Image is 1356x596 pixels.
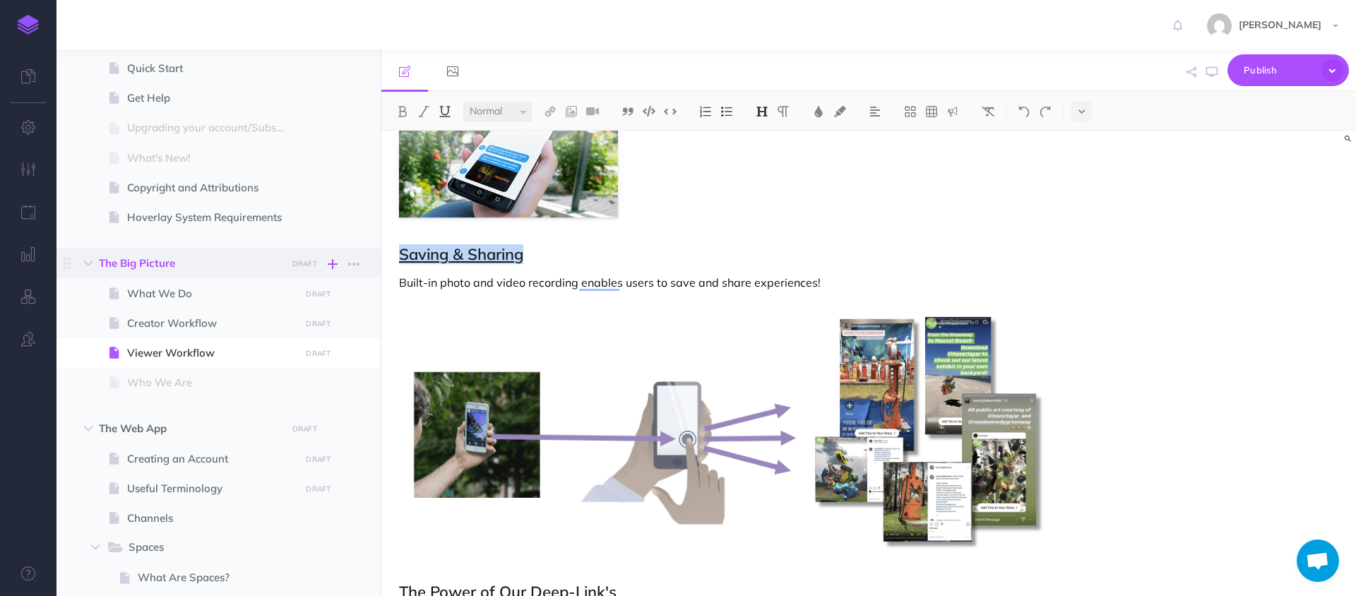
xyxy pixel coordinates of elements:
[127,150,296,167] span: What's New!
[565,106,578,117] img: Add image button
[306,455,331,464] small: DRAFT
[18,15,39,35] img: logo-mark.svg
[396,106,409,117] img: Bold button
[777,106,790,117] img: Paragraph button
[982,106,994,117] img: Clear styles button
[129,539,275,557] span: Spaces
[399,303,1046,555] img: 6j82R2FZ47XhjyA6bOBx.png
[292,424,317,434] small: DRAFT
[399,274,1046,291] p: Built-in photo and video recording enables users to save and share experiences!
[1297,540,1339,582] div: Open chat
[287,421,322,437] button: DRAFT
[99,420,278,437] span: The Web App
[812,106,825,117] img: Text color button
[127,285,296,302] span: What We Do
[621,106,634,117] img: Blockquote button
[306,290,331,299] small: DRAFT
[925,106,938,117] img: Create table button
[306,319,331,328] small: DRAFT
[1039,106,1052,117] img: Redo
[138,569,296,586] span: What Are Spaces?
[544,106,557,117] img: Link button
[946,106,959,117] img: Callout dropdown menu button
[306,484,331,494] small: DRAFT
[301,345,336,362] button: DRAFT
[127,209,296,226] span: Hoverlay System Requirements
[869,106,881,117] img: Alignment dropdown menu button
[1018,106,1030,117] img: Undo
[306,349,331,358] small: DRAFT
[127,90,296,107] span: Get Help
[301,316,336,332] button: DRAFT
[1244,59,1314,81] span: Publish
[664,106,677,117] img: Inline code button
[643,106,655,117] img: Code block button
[439,106,451,117] img: Underline button
[127,480,296,497] span: Useful Terminology
[127,374,296,391] span: Who We Are
[399,99,618,217] img: x5gUtaAJSJ370rFzYKUI.png
[127,119,296,136] span: Upgrading your account/Subscriptions/tiers
[127,179,296,196] span: Copyright and Attributions
[586,106,599,117] img: Add video button
[1207,13,1232,38] img: 77ccc8640e6810896caf63250b60dd8b.jpg
[127,345,296,362] span: Viewer Workflow
[756,106,768,117] img: Headings dropdown button
[292,259,317,268] small: DRAFT
[1232,18,1328,31] span: [PERSON_NAME]
[301,481,336,497] button: DRAFT
[399,244,523,264] u: Saving & Sharing
[1227,54,1349,86] button: Publish
[99,255,278,272] span: The Big Picture
[301,286,336,302] button: DRAFT
[720,106,733,117] img: Unordered list button
[417,106,430,117] img: Italic button
[287,256,322,272] button: DRAFT
[127,510,296,527] span: Channels
[301,451,336,467] button: DRAFT
[699,106,712,117] img: Ordered list button
[833,106,846,117] img: Text background color button
[127,60,296,77] span: Quick Start
[127,315,296,332] span: Creator Workflow
[127,451,296,467] span: Creating an Account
